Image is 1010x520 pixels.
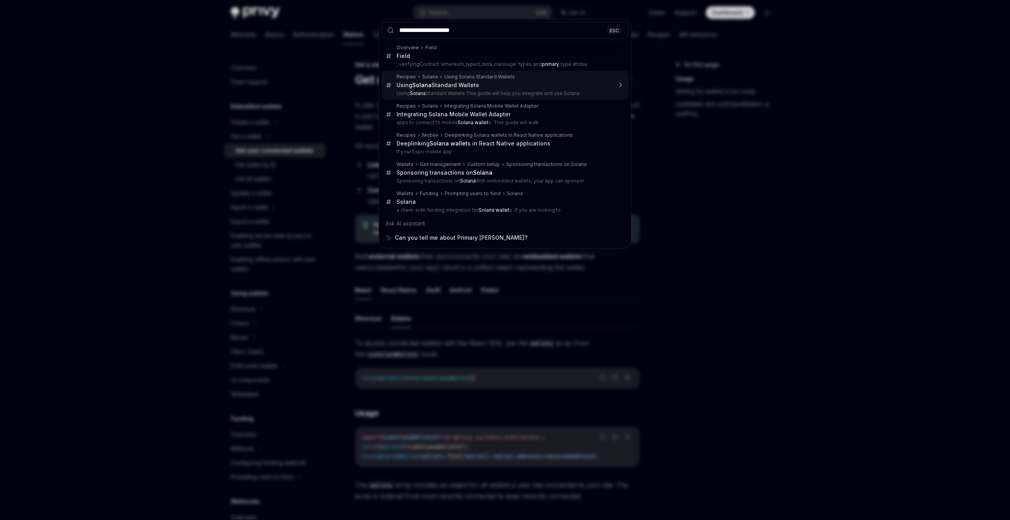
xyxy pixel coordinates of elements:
p: Sponsoring transactions on With embedded wallets, your app can sponsor [397,178,612,184]
p: If your Expo mobile app [397,149,612,155]
div: Custom setup [467,161,500,168]
div: Mobile [422,132,438,138]
p: a client-side funding integration for s. If you are looking to [397,207,612,213]
div: Ask AI assistant [382,216,628,231]
b: Solana wallet [430,140,468,147]
div: Solana [507,190,523,197]
div: Using Solana Standard Wallets [444,74,515,80]
b: Solana [410,90,426,96]
div: Wallets [397,161,413,168]
b: Solana wallet [458,119,488,125]
div: Deeplinking Solana wallets in React Native applications [445,132,573,138]
div: Gas management [420,161,461,168]
div: Solana [422,74,438,80]
b: Solana [473,169,492,176]
div: Recipes [397,132,416,138]
b: primary [542,61,559,67]
div: Funding [420,190,438,197]
p: apps to connect to mobile s. This guide will walk [397,119,612,126]
div: Solana [397,198,416,205]
div: ESC [607,26,621,34]
b: Solana [460,178,475,184]
div: Using Standard Wallets [397,82,479,89]
span: Can you tell me about Primary [PERSON_NAME]? [395,234,527,242]
div: Wallets [397,190,413,197]
b: Solana [412,82,432,88]
div: Recipes [397,103,416,109]
div: Overview [397,45,419,51]
div: Integrating Solana Mobile Wallet Adapter [444,103,539,109]
div: Field [425,45,437,51]
div: Sponsoring transactions on Solana [506,161,587,168]
p: , verifyingContract 'ethereum_typed_data_message' types and _type attribu [397,61,612,67]
b: Solana wallet [479,207,509,213]
p: Using Standard Wallets This guide will help you integrate and use Solana [397,90,612,97]
div: Solana [422,103,438,109]
div: Field [397,52,410,60]
div: Recipes [397,74,416,80]
div: Sponsoring transactions on [397,169,492,176]
div: Integrating Solana Mobile Wallet Adapter [397,111,511,118]
div: Prompting users to fund [445,190,501,197]
div: Deeplinking s in React Native applications [397,140,550,147]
